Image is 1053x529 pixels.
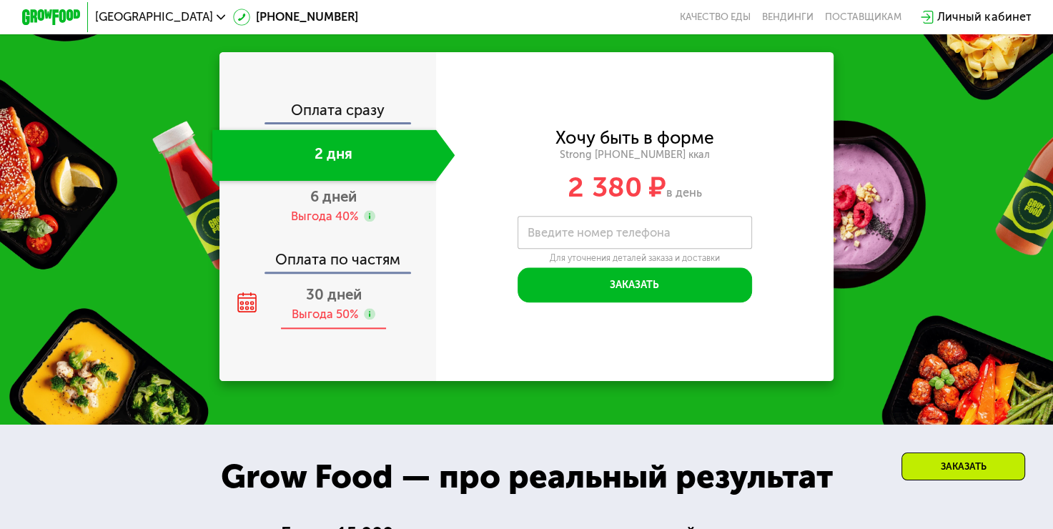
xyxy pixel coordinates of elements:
div: Заказать [901,453,1025,480]
a: [PHONE_NUMBER] [233,9,359,26]
span: 2 380 ₽ [568,170,666,204]
div: Выгода 50% [292,307,358,323]
label: Введите номер телефона [528,229,671,237]
div: Grow Food — про реальный результат [195,452,859,502]
span: [GEOGRAPHIC_DATA] [95,11,213,23]
div: поставщикам [825,11,901,23]
div: Оплата сразу [221,103,436,122]
button: Заказать [518,267,751,302]
div: Хочу быть в форме [555,130,713,147]
div: Strong [PHONE_NUMBER] ккал [436,149,834,162]
span: в день [666,186,701,199]
span: 30 дней [305,286,361,303]
a: Качество еды [680,11,751,23]
div: Для уточнения деталей заказа и доставки [518,252,751,264]
span: 6 дней [310,188,357,205]
div: Выгода 40% [291,209,358,225]
div: Оплата по частям [221,238,436,272]
div: Личный кабинет [937,9,1031,26]
a: Вендинги [762,11,814,23]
